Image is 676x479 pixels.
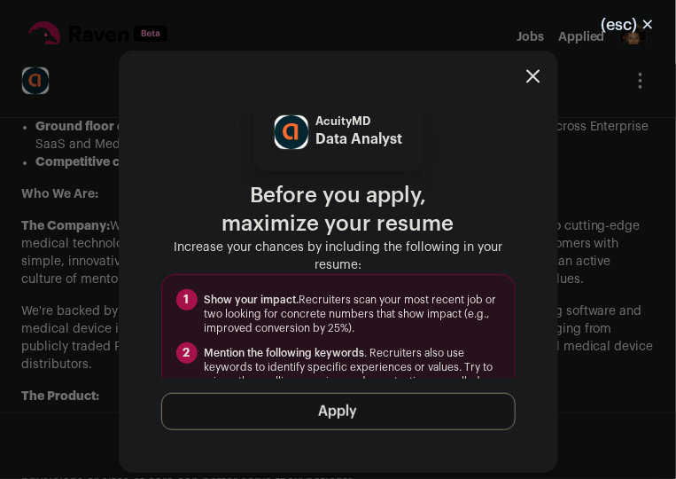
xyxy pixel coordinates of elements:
img: 6a3f8b00c9ace6aa04ca9e9b2547dd6829cf998d61d14a71eaa88e3b2ade6fa3.jpg [275,115,308,149]
p: Increase your chances by including the following in your resume: [161,239,516,274]
button: Apply [161,393,516,430]
span: Show your impact. [205,294,299,305]
span: Mention the following keywords [205,348,365,358]
button: Close modal [580,5,676,44]
button: Close modal [526,69,540,83]
p: Before you apply, maximize your resume [161,182,516,239]
span: Recruiters scan your most recent job or two looking for concrete numbers that show impact (e.g., ... [205,293,501,335]
p: Data Analyst [316,129,403,150]
span: 2 [176,342,198,364]
span: . Recruiters also use keywords to identify specific experiences or values. Try to mirror the spel... [205,346,501,403]
span: 1 [176,289,198,310]
p: AcuityMD [316,114,403,129]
